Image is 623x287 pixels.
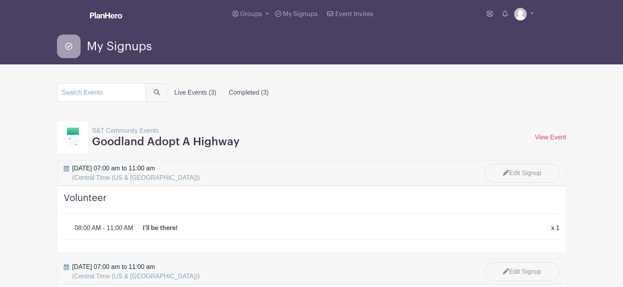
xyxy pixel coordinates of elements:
[535,134,566,141] a: View Event
[64,192,560,214] h4: Volunteer
[143,223,178,233] p: I'll be there!
[485,262,559,281] a: Edit Signup
[67,128,79,147] img: template5-56c615b85d9d23f07d74b01a14accf4829a5d2748e13f294e2c976ec4d5c7766.svg
[283,11,318,17] span: My Signups
[72,174,200,181] span: (Central Time (US & [GEOGRAPHIC_DATA]))
[222,85,275,101] label: Completed (3)
[72,262,200,281] span: [DATE] 07:00 am to 11:00 am
[546,223,564,233] div: x 1
[87,40,152,53] span: My Signups
[57,83,146,102] input: Search Events
[514,8,527,20] img: default-ce2991bfa6775e67f084385cd625a349d9dcbb7a52a09fb2fda1e96e2d18dcdb.png
[240,11,262,17] span: Groups
[485,164,559,183] a: Edit Signup
[75,223,133,233] p: 08:00 AM - 11:00 AM
[92,126,239,135] p: S&T Community Events
[72,164,200,183] span: [DATE] 07:00 am to 11:00 am
[168,85,275,101] div: filters
[92,135,239,149] h3: Goodland Adopt A Highway
[335,11,373,17] span: Event Invites
[72,273,200,280] span: (Central Time (US & [GEOGRAPHIC_DATA]))
[90,12,122,18] img: logo_white-6c42ec7e38ccf1d336a20a19083b03d10ae64f83f12c07503d8b9e83406b4c7d.svg
[168,85,223,101] label: Live Events (3)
